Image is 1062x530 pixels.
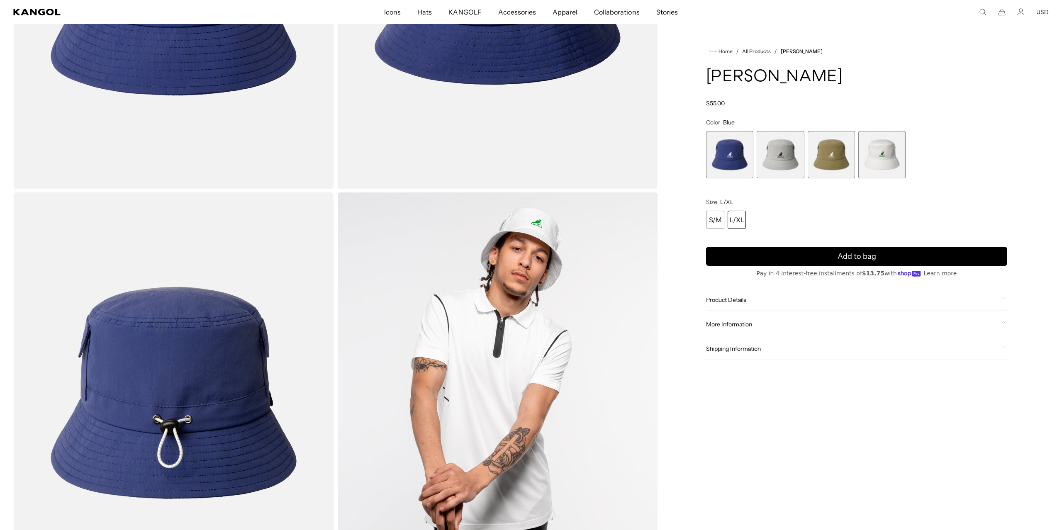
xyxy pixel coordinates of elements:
a: [PERSON_NAME] [781,49,823,54]
div: 1 of 4 [706,131,753,178]
button: USD [1036,8,1049,16]
li: / [733,46,739,56]
div: 2 of 4 [757,131,804,178]
span: L/XL [720,198,733,206]
span: Add to bag [838,251,876,262]
li: / [771,46,777,56]
a: Home [709,48,733,55]
span: $55.00 [706,100,725,107]
a: All Products [742,49,771,54]
span: Color [706,119,720,126]
div: L/XL [728,211,746,229]
nav: breadcrumbs [706,46,1007,56]
summary: Search here [979,8,986,16]
a: Account [1017,8,1025,16]
div: 3 of 4 [808,131,855,178]
span: Blue [723,119,735,126]
span: Product Details [706,296,997,304]
label: White [858,131,906,178]
label: Khaki [808,131,855,178]
label: Blue [706,131,753,178]
span: Shipping Information [706,345,997,353]
div: S/M [706,211,724,229]
span: Home [717,49,733,54]
button: Cart [998,8,1006,16]
span: Size [706,198,717,206]
div: 4 of 4 [858,131,906,178]
h1: [PERSON_NAME] [706,68,1007,86]
a: Kangol [13,9,255,15]
span: More Information [706,321,997,328]
label: Grey [757,131,804,178]
button: Add to bag [706,247,1007,266]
